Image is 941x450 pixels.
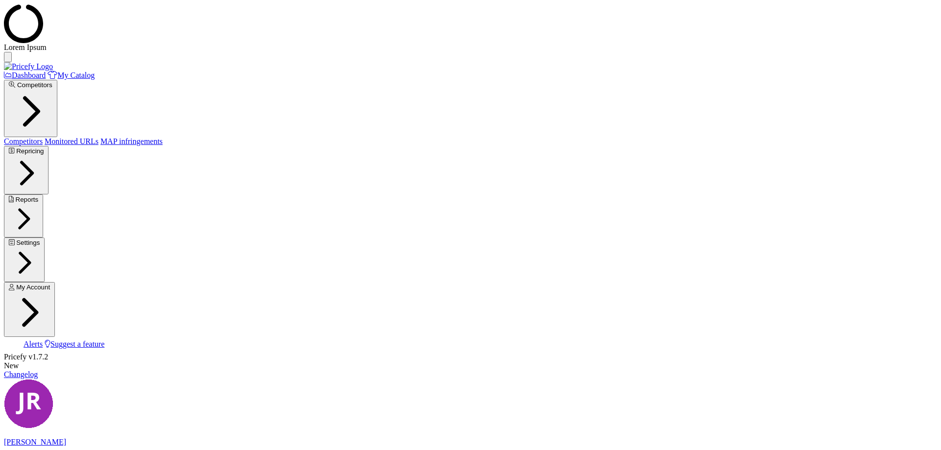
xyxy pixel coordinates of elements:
a: Changelog [4,370,38,379]
a: MAP infringements [100,137,163,145]
a: [PERSON_NAME] [4,438,66,446]
a: My Catalog [48,71,95,79]
span: Repricing [16,147,44,155]
button: Competitors [4,80,57,137]
span: My Account [16,284,50,291]
span: Reports [16,196,39,203]
a: Suggest a feature [45,340,104,348]
a: Monitored URLs [45,137,99,145]
button: Close [4,52,12,62]
nav: Sidebar [4,71,937,353]
div: Pricefy v1.7.2 [4,353,937,361]
a: Competitors [4,137,43,145]
button: Reports [4,194,43,237]
a: Alerts [4,340,43,348]
div: Lorem Ipsum [4,43,937,52]
button: Repricing [4,146,49,194]
span: Settings [16,239,40,246]
a: Dashboard [4,71,46,79]
img: Pricefy Logo [4,62,53,71]
button: Settings [4,237,45,282]
span: Competitors [17,81,52,89]
button: My Account [4,282,55,337]
span: New [4,361,19,370]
